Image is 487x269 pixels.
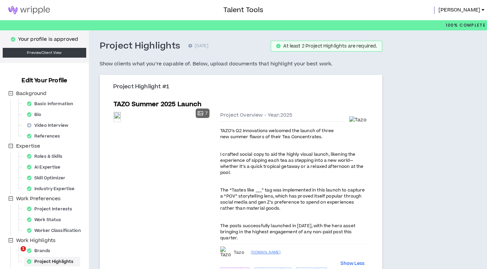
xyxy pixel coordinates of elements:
[223,5,263,15] h3: Talent Tools
[16,195,61,202] span: Work Preferences
[113,83,374,91] h3: Project Highlight #1
[16,237,56,244] span: Work Highlights
[24,162,67,172] div: AI Expertise
[24,226,88,235] div: Worker Classification
[15,142,41,150] span: Expertise
[24,131,67,141] div: References
[24,173,72,183] div: Skill Optimizer
[446,20,486,30] p: 100%
[220,112,292,119] span: Project Overview - Year: 2025
[220,223,355,241] span: The posts successfully launched in [DATE], with the hero asset bringing in the highest engagement...
[7,246,23,262] iframe: Intercom live chat
[24,204,79,214] div: Project Interests
[8,238,13,243] span: minus-square
[24,110,48,119] div: Bio
[24,121,75,130] div: Video Interview
[24,215,68,225] div: Work Status
[100,40,181,52] h3: Project Highlights
[16,90,46,97] span: Background
[340,261,364,267] button: Show Less
[251,249,369,256] a: [DOMAIN_NAME]
[15,90,48,98] span: Background
[16,143,40,150] span: Expertise
[283,44,377,49] div: At least 2 Project Highlights are required.
[234,250,244,255] span: Tazo
[3,48,86,58] a: PreviewClient View
[24,184,81,193] div: Industry Expertise
[18,36,78,43] p: Your profile is approved
[24,99,80,109] div: Basic Information
[220,187,365,211] span: The “Tastes like ___” tag was implemented in this launch to capture a “POV” storytelling lens, wh...
[15,237,57,245] span: Work Highlights
[8,196,13,201] span: minus-square
[8,144,13,148] span: minus-square
[8,91,13,96] span: minus-square
[115,114,120,119] span: eye
[220,246,231,259] img: Tazo
[100,60,383,68] h5: Show clients what you’re capable of. Below, upload documents that highlight your best work.
[24,257,80,266] div: Project Highlights
[24,246,57,256] div: Brands
[113,100,201,109] h5: TAZO Summer 2025 Launch
[220,128,334,140] span: TAZO’s Q2 Innovations welcomed the launch of three new summer flavors of their Tea Concentrates.
[24,152,69,161] div: Roles & Skills
[19,77,70,85] h3: Edit Your Profile
[15,195,62,203] span: Work Preferences
[220,151,363,176] span: I crafted social copy to aid the highly visual launch, likening the experience of sipping each te...
[21,246,26,251] span: 1
[114,113,121,121] div: Preview
[188,43,208,50] p: [DATE]
[220,246,231,259] div: Tazo tazo.com
[458,22,486,28] span: Complete
[439,6,480,14] span: [PERSON_NAME]
[276,44,281,48] span: check-circle
[349,116,366,124] img: Tazo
